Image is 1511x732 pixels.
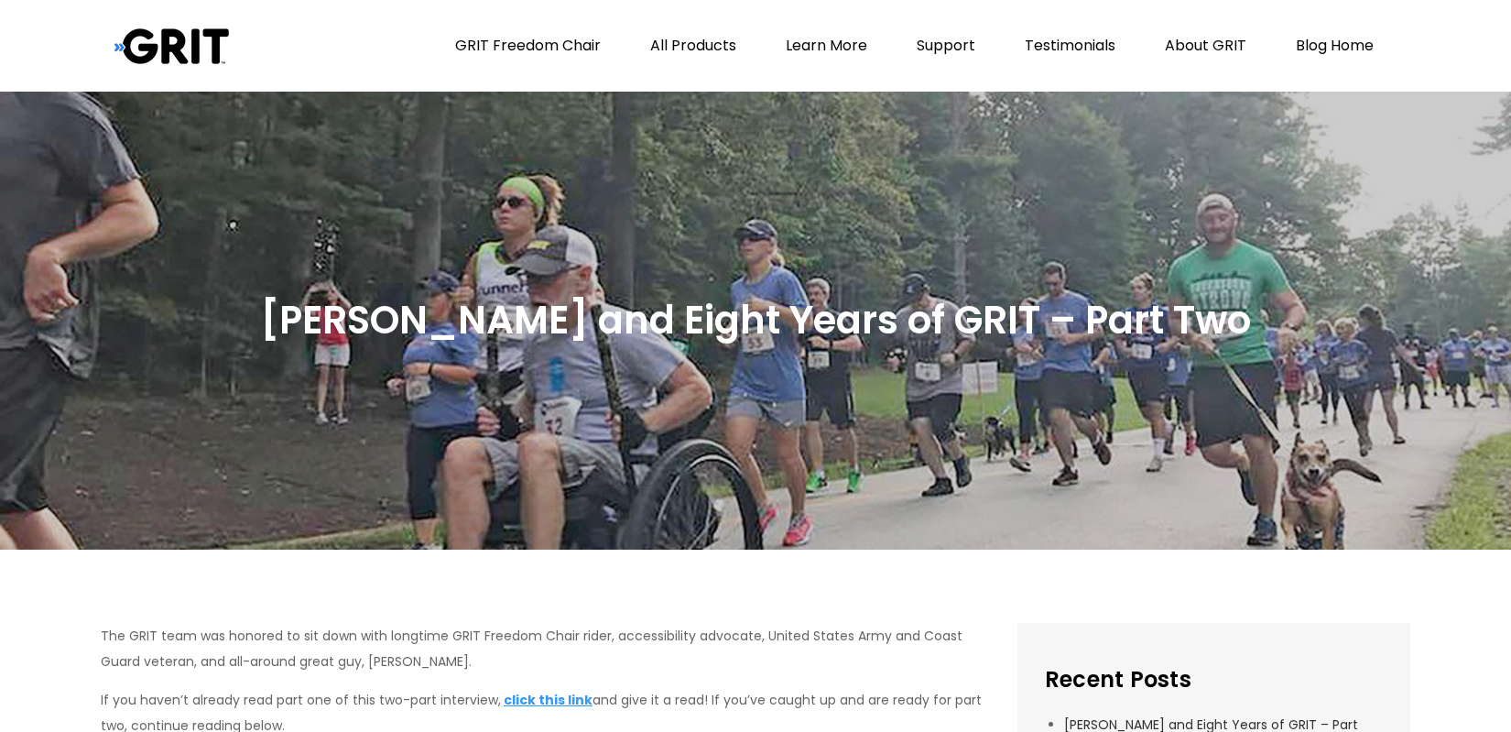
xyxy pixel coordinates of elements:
h2: [PERSON_NAME] and Eight Years of GRIT – Part Two [260,296,1251,346]
img: Grit Blog [114,27,229,65]
a: click this link [504,691,592,709]
p: The GRIT team was honored to sit down with longtime GRIT Freedom Chair rider, accessibility advoc... [101,623,990,674]
h2: Recent Posts [1045,665,1383,694]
